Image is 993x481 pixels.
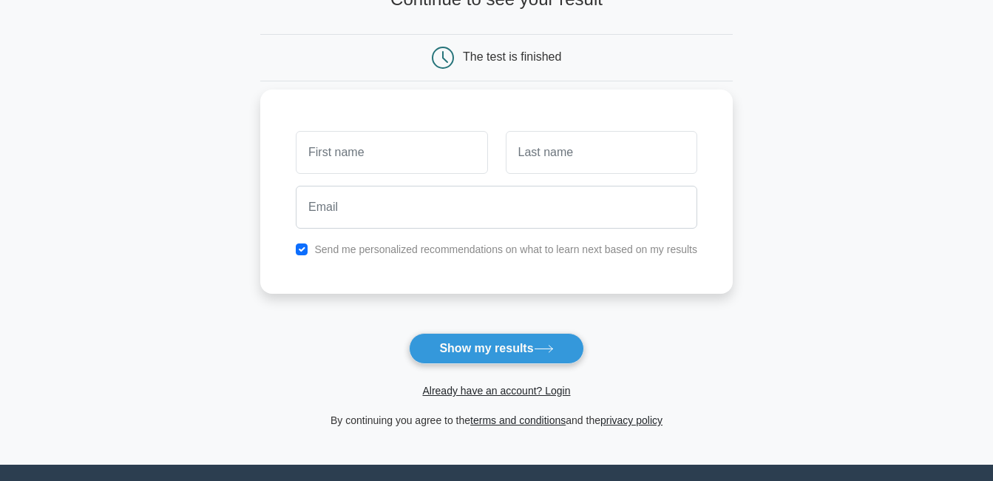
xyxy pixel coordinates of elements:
[296,131,487,174] input: First name
[600,414,662,426] a: privacy policy
[409,333,583,364] button: Show my results
[470,414,566,426] a: terms and conditions
[296,186,697,229] input: Email
[506,131,697,174] input: Last name
[422,385,570,397] a: Already have an account? Login
[314,243,697,255] label: Send me personalized recommendations on what to learn next based on my results
[251,411,742,429] div: By continuing you agree to the and the
[463,50,561,63] div: The test is finished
